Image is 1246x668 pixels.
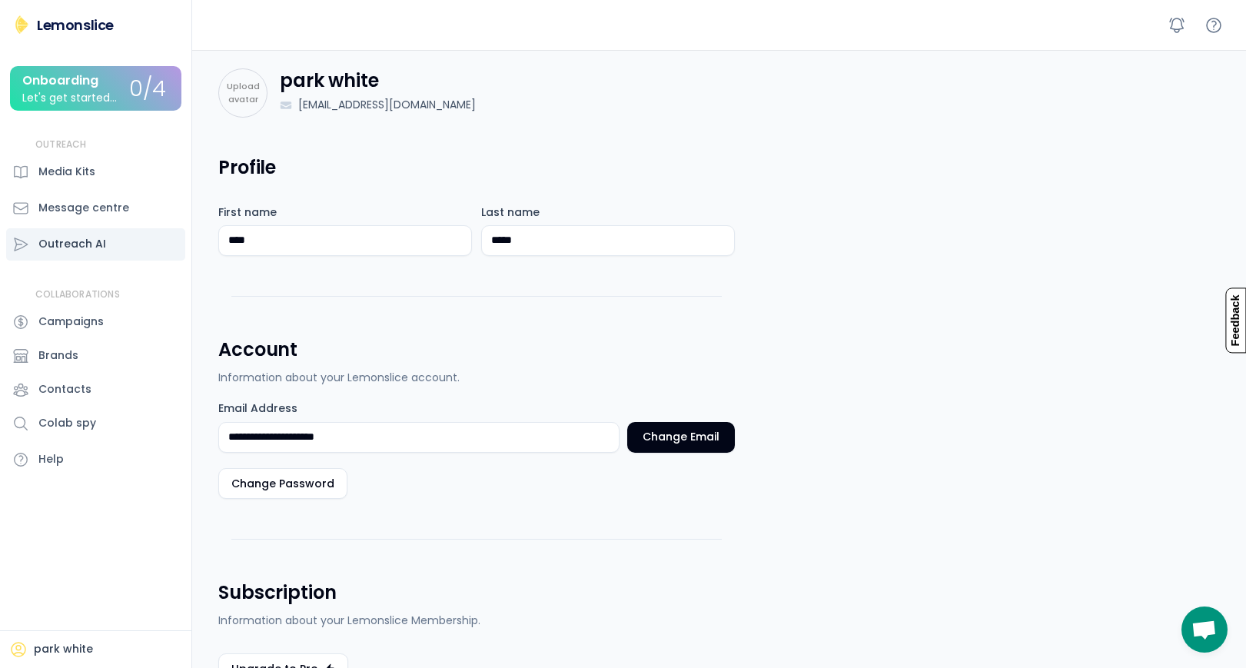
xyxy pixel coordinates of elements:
div: Contacts [38,381,91,397]
div: Campaigns [38,314,104,330]
div: First name [218,205,277,219]
div: Colab spy [38,415,96,431]
div: Information about your Lemonslice account. [218,370,460,386]
div: [EMAIL_ADDRESS][DOMAIN_NAME] [298,97,476,113]
h3: Profile [218,155,276,181]
div: Onboarding [22,74,98,88]
h3: Subscription [218,580,337,606]
h4: park white [280,68,379,92]
div: Brands [38,347,78,364]
div: Outreach AI [38,236,106,252]
div: Open chat [1181,607,1228,653]
div: Let's get started... [22,92,117,104]
button: Change Password [218,468,347,499]
button: Change Email [627,422,735,453]
div: COLLABORATIONS [35,288,120,301]
div: Help [38,451,64,467]
div: Email Address [218,401,297,415]
div: Information about your Lemonslice Membership. [218,613,480,629]
div: 0/4 [129,78,166,101]
div: OUTREACH [35,138,87,151]
div: Lemonslice [37,15,114,35]
div: Last name [481,205,540,219]
div: Message centre [38,200,129,216]
div: park white [34,642,93,657]
img: Lemonslice [12,15,31,34]
div: Media Kits [38,164,95,180]
h3: Account [218,337,297,363]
